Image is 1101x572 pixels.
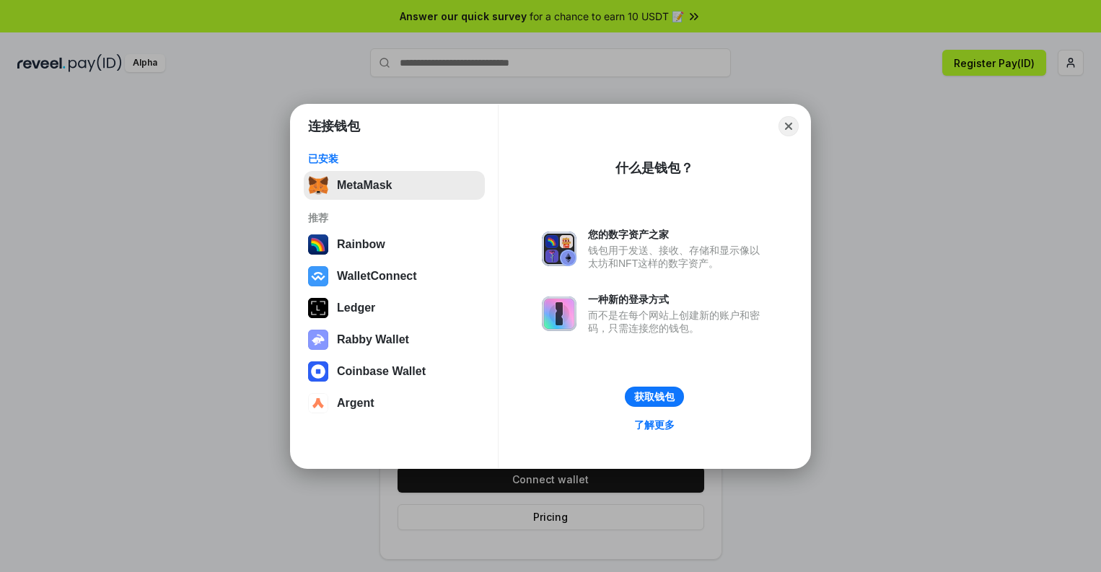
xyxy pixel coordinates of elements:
button: Close [778,116,799,136]
div: 获取钱包 [634,390,675,403]
div: Rainbow [337,238,385,251]
button: Ledger [304,294,485,322]
div: 您的数字资产之家 [588,228,767,241]
button: 获取钱包 [625,387,684,407]
button: Rainbow [304,230,485,259]
div: 什么是钱包？ [615,159,693,177]
img: svg+xml,%3Csvg%20width%3D%2228%22%20height%3D%2228%22%20viewBox%3D%220%200%2028%2028%22%20fill%3D... [308,393,328,413]
div: 了解更多 [634,418,675,431]
img: svg+xml,%3Csvg%20xmlns%3D%22http%3A%2F%2Fwww.w3.org%2F2000%2Fsvg%22%20fill%3D%22none%22%20viewBox... [542,232,576,266]
h1: 连接钱包 [308,118,360,135]
div: 钱包用于发送、接收、存储和显示像以太坊和NFT这样的数字资产。 [588,244,767,270]
div: 而不是在每个网站上创建新的账户和密码，只需连接您的钱包。 [588,309,767,335]
button: Argent [304,389,485,418]
div: 已安装 [308,152,481,165]
div: MetaMask [337,179,392,192]
button: WalletConnect [304,262,485,291]
div: Ledger [337,302,375,314]
img: svg+xml,%3Csvg%20width%3D%22120%22%20height%3D%22120%22%20viewBox%3D%220%200%20120%20120%22%20fil... [308,234,328,255]
img: svg+xml,%3Csvg%20xmlns%3D%22http%3A%2F%2Fwww.w3.org%2F2000%2Fsvg%22%20fill%3D%22none%22%20viewBox... [542,296,576,331]
button: MetaMask [304,171,485,200]
div: Coinbase Wallet [337,365,426,378]
img: svg+xml,%3Csvg%20width%3D%2228%22%20height%3D%2228%22%20viewBox%3D%220%200%2028%2028%22%20fill%3D... [308,361,328,382]
div: Rabby Wallet [337,333,409,346]
button: Coinbase Wallet [304,357,485,386]
a: 了解更多 [626,415,683,434]
div: 一种新的登录方式 [588,293,767,306]
img: svg+xml,%3Csvg%20fill%3D%22none%22%20height%3D%2233%22%20viewBox%3D%220%200%2035%2033%22%20width%... [308,175,328,195]
img: svg+xml,%3Csvg%20width%3D%2228%22%20height%3D%2228%22%20viewBox%3D%220%200%2028%2028%22%20fill%3D... [308,266,328,286]
div: Argent [337,397,374,410]
button: Rabby Wallet [304,325,485,354]
div: WalletConnect [337,270,417,283]
img: svg+xml,%3Csvg%20xmlns%3D%22http%3A%2F%2Fwww.w3.org%2F2000%2Fsvg%22%20fill%3D%22none%22%20viewBox... [308,330,328,350]
div: 推荐 [308,211,481,224]
img: svg+xml,%3Csvg%20xmlns%3D%22http%3A%2F%2Fwww.w3.org%2F2000%2Fsvg%22%20width%3D%2228%22%20height%3... [308,298,328,318]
